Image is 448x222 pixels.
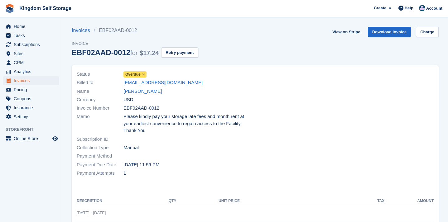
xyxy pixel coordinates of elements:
[123,144,139,151] span: Manual
[3,40,59,49] a: menu
[368,27,411,37] a: Download Invoice
[123,96,133,103] span: USD
[77,136,123,143] span: Subscription ID
[77,161,123,168] span: Payment Due Date
[6,126,62,133] span: Storefront
[384,196,434,206] th: Amount
[3,49,59,58] a: menu
[3,134,59,143] a: menu
[77,170,123,177] span: Payment Attempts
[14,49,51,58] span: Sites
[72,27,198,34] nav: breadcrumbs
[125,72,141,77] span: Overdue
[77,196,153,206] th: Description
[72,40,198,47] span: Invoice
[240,196,384,206] th: Tax
[51,135,59,142] a: Preview store
[3,31,59,40] a: menu
[123,88,162,95] a: [PERSON_NAME]
[77,96,123,103] span: Currency
[426,5,442,12] span: Account
[153,196,176,206] th: QTY
[123,113,252,134] span: Please kindly pay your storage late fees and month rent at your earliest convenience to regain ac...
[140,50,159,56] span: $17.24
[3,67,59,76] a: menu
[123,105,159,112] span: EBF02AAD-0012
[330,27,363,37] a: View on Stripe
[72,48,159,57] div: EBF02AAD-0012
[14,134,51,143] span: Online Store
[14,103,51,112] span: Insurance
[419,5,425,11] img: Bradley Werlin
[3,85,59,94] a: menu
[77,210,106,215] span: [DATE] - [DATE]
[77,79,123,86] span: Billed to
[14,85,51,94] span: Pricing
[14,67,51,76] span: Analytics
[14,112,51,121] span: Settings
[3,22,59,31] a: menu
[416,27,439,37] a: Charge
[123,170,126,177] span: 1
[14,22,51,31] span: Home
[3,112,59,121] a: menu
[161,47,198,58] button: Retry payment
[176,196,240,206] th: Unit Price
[77,153,123,160] span: Payment Method
[130,50,137,56] span: for
[72,27,94,34] a: Invoices
[3,58,59,67] a: menu
[123,161,160,168] time: 2025-09-16 03:59:59 UTC
[123,79,203,86] a: [EMAIL_ADDRESS][DOMAIN_NAME]
[374,5,386,11] span: Create
[17,3,74,13] a: Kingdom Self Storage
[77,71,123,78] span: Status
[14,94,51,103] span: Coupons
[405,5,413,11] span: Help
[14,40,51,49] span: Subscriptions
[14,31,51,40] span: Tasks
[5,4,14,13] img: stora-icon-8386f47178a22dfd0bd8f6a31ec36ba5ce8667c1dd55bd0f319d3a0aa187defe.svg
[77,88,123,95] span: Name
[77,144,123,151] span: Collection Type
[14,76,51,85] span: Invoices
[3,76,59,85] a: menu
[77,113,123,134] span: Memo
[77,105,123,112] span: Invoice Number
[3,94,59,103] a: menu
[14,58,51,67] span: CRM
[123,71,147,78] a: Overdue
[3,103,59,112] a: menu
